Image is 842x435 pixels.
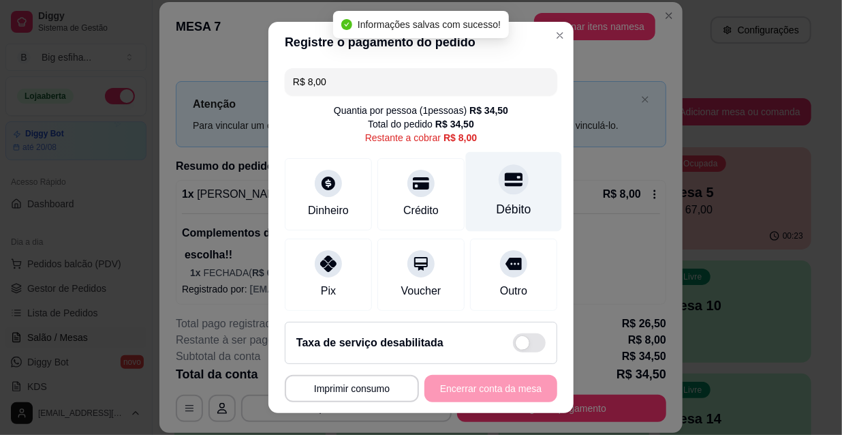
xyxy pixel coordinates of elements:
button: Close [549,25,571,46]
div: Dinheiro [308,202,349,219]
span: Informações salvas com sucesso! [358,19,501,30]
div: Voucher [401,283,441,299]
div: R$ 8,00 [443,131,477,145]
h2: Taxa de serviço desabilitada [296,335,443,351]
button: Imprimir consumo [285,375,419,402]
div: R$ 34,50 [435,117,474,131]
div: Pix [321,283,336,299]
div: Outro [500,283,527,299]
span: check-circle [341,19,352,30]
div: R$ 34,50 [469,104,508,117]
div: Crédito [403,202,439,219]
div: Total do pedido [368,117,474,131]
div: Débito [497,200,531,218]
header: Registre o pagamento do pedido [268,22,574,63]
div: Quantia por pessoa ( 1 pessoas) [334,104,508,117]
input: Ex.: hambúrguer de cordeiro [293,68,549,95]
div: Restante a cobrar [365,131,477,145]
